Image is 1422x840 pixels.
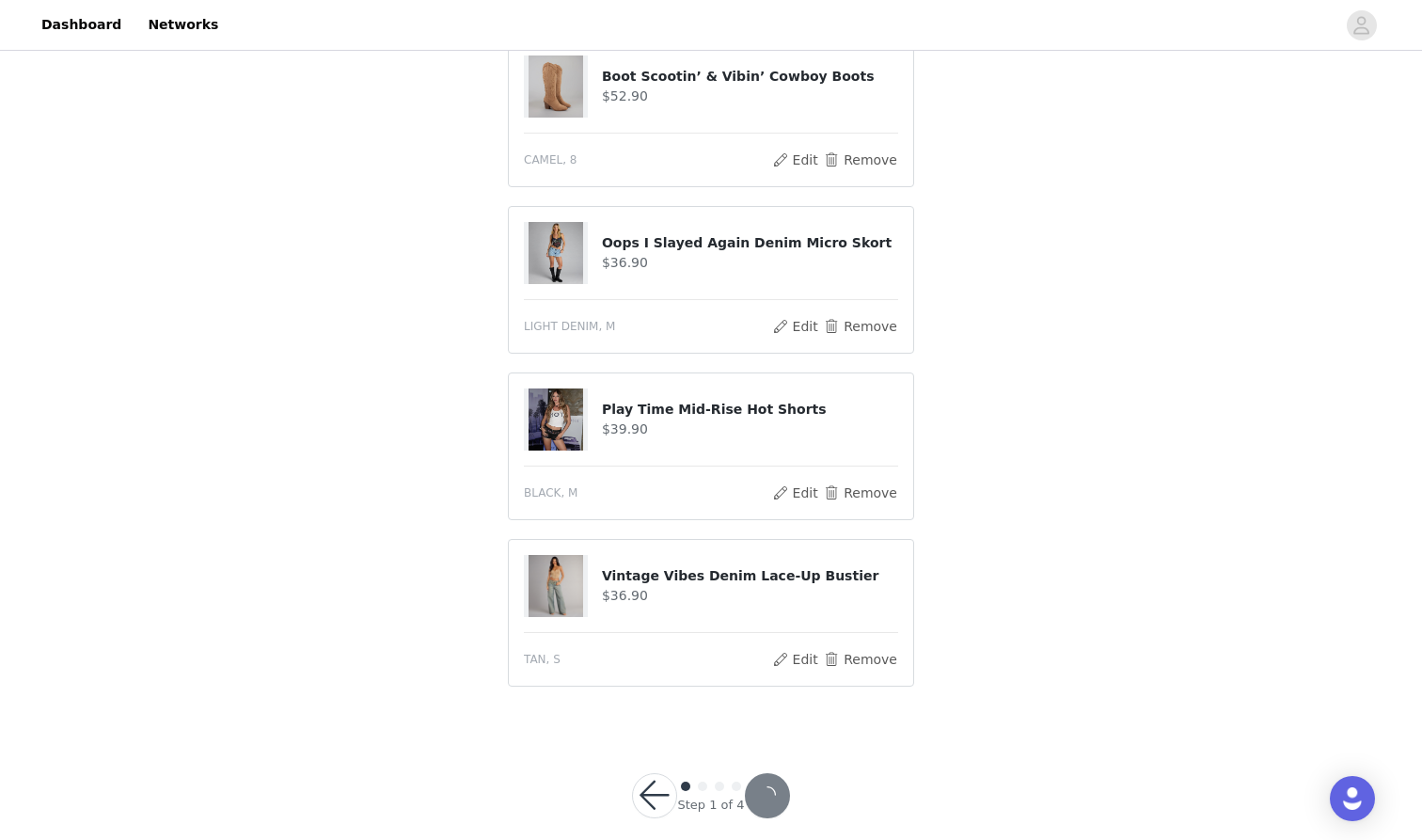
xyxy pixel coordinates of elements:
[524,318,615,335] span: LIGHT DENIM, M
[524,151,577,168] span: CAMEL, 8
[529,388,583,451] img: Play Time Mid-Rise Hot Shorts
[1352,10,1370,40] div: avatar
[602,253,898,273] h4: $36.90
[529,555,583,617] img: Vintage Vibes Denim Lace-Up Bustier
[771,149,819,171] button: Edit
[602,233,898,253] h4: Oops I Slayed Again Denim Micro Skort
[771,315,819,338] button: Edit
[602,87,898,106] h4: $52.90
[771,648,819,671] button: Edit
[524,484,577,501] span: BLACK, M
[136,4,229,46] a: Networks
[602,67,898,87] h4: Boot Scootin’ & Vibin’ Cowboy Boots
[602,420,898,439] h4: $39.90
[771,482,819,504] button: Edit
[524,651,561,668] span: TAN, S
[602,400,898,420] h4: Play Time Mid-Rise Hot Shorts
[823,149,898,171] button: Remove
[823,482,898,504] button: Remove
[602,566,898,586] h4: Vintage Vibes Denim Lace-Up Bustier
[823,315,898,338] button: Remove
[823,648,898,671] button: Remove
[602,586,898,606] h4: $36.90
[529,55,583,118] img: Boot Scootin’ & Vibin’ Cowboy Boots
[529,222,583,284] img: Oops I Slayed Again Denim Micro Skort
[1330,776,1375,821] div: Open Intercom Messenger
[30,4,133,46] a: Dashboard
[677,796,744,815] div: Step 1 of 4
